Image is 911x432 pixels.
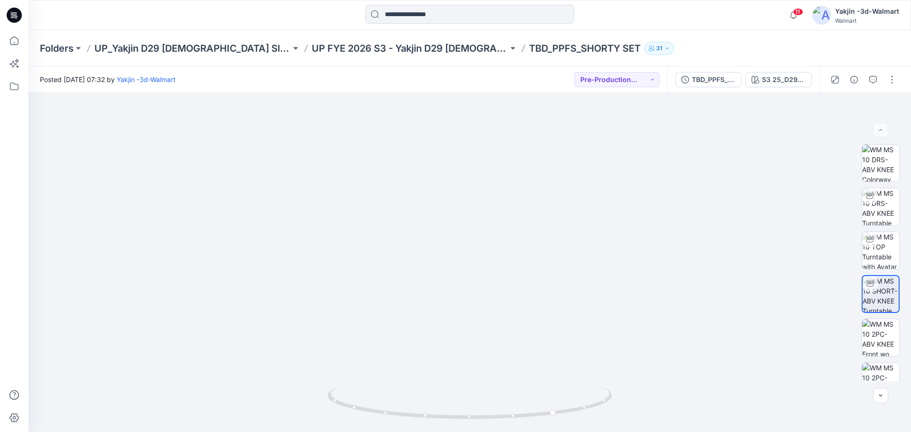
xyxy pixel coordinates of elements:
p: 31 [656,43,662,54]
img: avatar [812,6,831,25]
img: WM MS 10 2PC-ABV KNEE Front wo Avatar [862,319,899,356]
img: WM MS 10 TOP Turntable with Avatar [862,232,899,269]
a: Folders [40,42,74,55]
span: Posted [DATE] 07:32 by [40,74,176,84]
a: Yakjin -3d-Walmart [117,75,176,83]
span: 11 [793,8,803,16]
img: WM MS 10 DRS-ABV KNEE Colorway wo Avatar [862,145,899,182]
img: WM MS 10 2PC-ABV KNEE Back wo Avatar [862,363,899,400]
button: S3 25_D29_JS_COFFEE CLUB v2 repeatcolorcallout_Black Soot_CW1_WM/S3 25_D29_JS_COFFEE 75 v4 repeat... [745,72,812,87]
button: Details [846,72,862,87]
div: Walmart [835,17,899,24]
div: Yakjin -3d-Walmart [835,6,899,17]
img: WM MS 10 DRS-ABV KNEE Turntable with Avatar [862,188,899,225]
img: WM MS 10 SHORT-ABV KNEE Turntable with Avatar [863,276,899,312]
button: 31 [644,42,674,55]
p: TBD_PPFS_SHORTY SET [529,42,641,55]
a: UP_Yakjin D29 [DEMOGRAPHIC_DATA] Sleep [94,42,291,55]
div: S3 25_D29_JS_COFFEE CLUB v2 repeatcolorcallout_Black Soot_CW1_WM/S3 25_D29_JS_COFFEE 75 v4 repeat... [762,74,806,85]
div: TBD_PPFS_SHORTY SET [692,74,735,85]
button: TBD_PPFS_SHORTY SET [675,72,742,87]
a: UP FYE 2026 S3 - Yakjin D29 [DEMOGRAPHIC_DATA] Sleepwear [312,42,508,55]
